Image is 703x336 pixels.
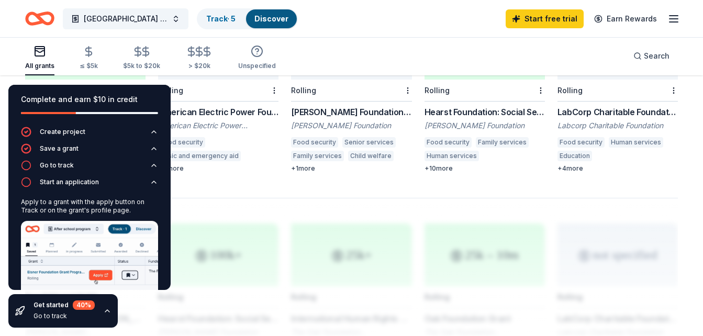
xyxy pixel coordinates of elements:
[40,128,85,136] div: Create project
[40,178,99,186] div: Start an application
[425,151,479,161] div: Human services
[476,137,529,148] div: Family services
[425,106,545,118] div: Hearst Foundation: Social Service Grant
[40,144,79,153] div: Save a grant
[21,127,158,143] button: Create project
[425,17,545,173] a: 100k+RollingHearst Foundation: Social Service Grant[PERSON_NAME] FoundationFood securityFamily se...
[588,9,663,28] a: Earn Rewards
[625,46,678,66] button: Search
[425,164,545,173] div: + 10 more
[40,161,74,170] div: Go to track
[609,137,663,148] div: Human services
[291,86,316,95] div: Rolling
[158,120,278,131] div: American Electric Power Foundation
[25,6,54,31] a: Home
[73,300,95,310] div: 40 %
[291,106,411,118] div: [PERSON_NAME] Foundation Grant
[254,14,288,23] a: Discover
[158,151,241,161] div: Basic and emergency aid
[425,120,545,131] div: [PERSON_NAME] Foundation
[25,62,54,70] div: All grants
[123,62,160,70] div: $5k to $20k
[557,86,583,95] div: Rolling
[84,13,168,25] span: [GEOGRAPHIC_DATA] Food Pantry
[21,177,158,194] button: Start an application
[348,151,394,161] div: Child welfare
[158,106,278,118] div: American Electric Power Foundation Grants
[158,137,205,148] div: Food security
[557,151,592,161] div: Education
[291,164,411,173] div: + 1 more
[21,160,158,177] button: Go to track
[557,137,605,148] div: Food security
[291,17,411,173] a: not specifiedLocalRolling[PERSON_NAME] Foundation Grant[PERSON_NAME] FoundationFood securitySenio...
[291,137,338,148] div: Food security
[238,62,276,70] div: Unspecified
[21,194,158,323] div: Start an application
[557,120,678,131] div: Labcorp Charitable Foundation
[80,62,98,70] div: ≤ $5k
[185,41,213,75] button: > $20k
[197,8,298,29] button: Track· 5Discover
[34,312,95,320] div: Go to track
[158,17,278,173] a: not specifiedRollingAmerican Electric Power Foundation GrantsAmerican Electric Power FoundationFo...
[425,86,450,95] div: Rolling
[206,14,236,23] a: Track· 5
[557,164,678,173] div: + 4 more
[291,120,411,131] div: [PERSON_NAME] Foundation
[21,143,158,160] button: Save a grant
[506,9,584,28] a: Start free trial
[63,8,188,29] button: [GEOGRAPHIC_DATA] Food Pantry
[34,300,95,310] div: Get started
[21,93,158,106] div: Complete and earn $10 in credit
[80,41,98,75] button: ≤ $5k
[21,221,158,315] img: Apply
[425,137,472,148] div: Food security
[185,62,213,70] div: > $20k
[25,41,54,75] button: All grants
[123,41,160,75] button: $5k to $20k
[557,17,678,173] a: not specifiedRollingLabCorp Charitable Foundation GrantsLabcorp Charitable FoundationFood securit...
[158,164,278,173] div: + 9 more
[342,137,396,148] div: Senior services
[644,50,669,62] span: Search
[21,198,158,215] div: Apply to a grant with the apply button on Track or on the grant's profile page.
[557,106,678,118] div: LabCorp Charitable Foundation Grants
[238,41,276,75] button: Unspecified
[291,151,344,161] div: Family services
